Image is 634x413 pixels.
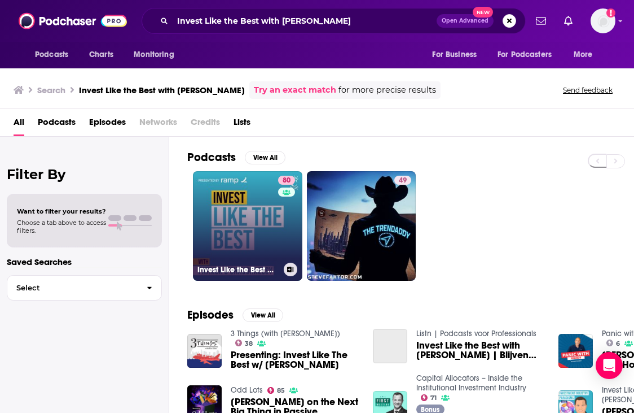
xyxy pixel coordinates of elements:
input: Search podcasts, credits, & more... [173,12,437,30]
a: Show notifications dropdown [560,11,577,31]
div: Search podcasts, credits, & more... [142,8,526,34]
img: Podchaser - Follow, Share and Rate Podcasts [19,10,127,32]
span: Want to filter your results? [17,207,106,215]
button: open menu [126,44,188,66]
h2: Filter By [7,166,162,182]
span: 6 [616,341,620,346]
a: Show notifications dropdown [531,11,551,31]
a: Episodes [89,113,126,136]
a: Presenting: Invest Like The Best w/ Patrick O'Shaughnessy [231,350,359,369]
button: Open AdvancedNew [437,14,494,28]
a: Invest Like the Best with Patrick O'Shaughnessy | Blijven inspireren, desnoods tegen de stroom in [416,341,545,360]
span: Networks [139,113,177,136]
span: Presenting: Invest Like The Best w/ [PERSON_NAME] [231,350,359,369]
img: Patrick O’Shaughnessy of Osam, and Host of Invest Like the Best, On the Intersection of Investing... [558,334,593,368]
button: View All [245,151,285,164]
span: Podcasts [35,47,68,63]
span: Monitoring [134,47,174,63]
span: Open Advanced [442,18,488,24]
h3: Invest Like the Best with [PERSON_NAME] [197,265,279,275]
button: View All [243,308,283,322]
span: 49 [399,175,407,186]
span: Credits [191,113,220,136]
h2: Podcasts [187,150,236,164]
span: 80 [283,175,290,186]
span: 71 [430,395,437,401]
h3: Invest Like the Best with [PERSON_NAME] [79,85,245,95]
a: 38 [235,340,253,346]
a: 85 [267,387,285,394]
button: open menu [424,44,491,66]
span: For Podcasters [497,47,552,63]
h2: Episodes [187,308,234,322]
a: Lists [234,113,250,136]
span: Choose a tab above to access filters. [17,219,106,234]
span: New [473,7,493,18]
button: Show profile menu [591,8,615,33]
a: Listn | Podcasts voor Professionals [416,329,536,338]
img: Presenting: Invest Like The Best w/ Patrick O'Shaughnessy [187,334,222,368]
a: 49 [307,171,416,281]
button: Send feedback [560,85,616,95]
svg: Email not verified [606,8,615,18]
span: Invest Like the Best with [PERSON_NAME] | Blijven inspireren, desnoods tegen de stroom in [416,341,545,360]
div: Open Intercom Messenger [596,352,623,379]
span: 38 [245,341,253,346]
span: Select [7,284,138,292]
button: open menu [566,44,607,66]
span: for more precise results [338,84,436,97]
p: Saved Searches [7,257,162,267]
span: Bonus [421,406,439,413]
span: 85 [277,388,285,393]
a: 49 [394,176,411,185]
h3: Search [37,85,65,95]
a: Try an exact match [254,84,336,97]
a: EpisodesView All [187,308,283,322]
button: Select [7,275,162,301]
a: PodcastsView All [187,150,285,164]
img: User Profile [591,8,615,33]
a: 80Invest Like the Best with [PERSON_NAME] [193,171,302,281]
a: 71 [421,394,437,401]
span: Logged in as charlottestone [591,8,615,33]
span: For Business [432,47,477,63]
a: Podcasts [38,113,76,136]
a: Charts [82,44,120,66]
a: All [14,113,24,136]
a: 80 [278,176,295,185]
button: open menu [490,44,568,66]
img: Invest Like the Best with Patrick O'Shaughnessy | Blijven inspireren, desnoods tegen de stroom in [373,329,407,363]
a: 6 [606,340,620,346]
span: Charts [89,47,113,63]
span: More [574,47,593,63]
a: Capital Allocators – Inside the Institutional Investment Industry [416,373,526,393]
a: Odd Lots [231,385,263,395]
button: open menu [27,44,83,66]
a: 3 Things (with Ric Elias) [231,329,340,338]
